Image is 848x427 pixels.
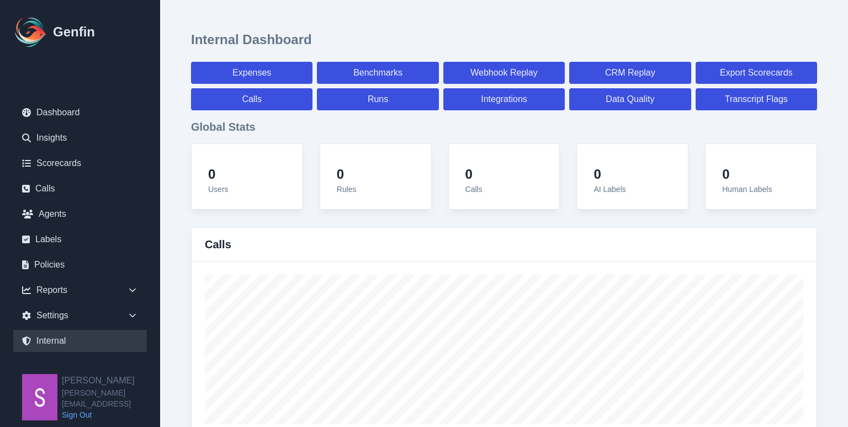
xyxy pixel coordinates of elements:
span: AI Labels [593,185,626,194]
span: Rules [337,185,357,194]
a: Runs [317,88,438,110]
a: Agents [13,203,147,225]
a: Policies [13,254,147,276]
a: Dashboard [13,102,147,124]
h3: Global Stats [191,119,817,135]
a: Data Quality [569,88,691,110]
span: [PERSON_NAME][EMAIL_ADDRESS] [62,387,160,409]
h1: Internal Dashboard [191,31,312,49]
h4: 0 [465,166,483,183]
img: Shane Wey [22,374,57,420]
span: Calls [465,185,483,194]
h4: 0 [208,166,229,183]
a: CRM Replay [569,62,691,84]
a: Webhook Replay [443,62,565,84]
a: Calls [191,88,312,110]
a: Labels [13,228,147,250]
div: Settings [13,305,147,327]
img: Logo [13,14,49,50]
a: Export Scorecards [696,62,817,84]
a: Integrations [443,88,565,110]
h4: 0 [722,166,772,183]
a: Expenses [191,62,312,84]
h3: Calls [205,237,231,252]
a: Calls [13,178,147,200]
h4: 0 [593,166,626,183]
a: Transcript Flags [696,88,817,110]
span: Human Labels [722,185,772,194]
a: Insights [13,127,147,149]
a: Scorecards [13,152,147,174]
h4: 0 [337,166,357,183]
div: Reports [13,279,147,301]
a: Benchmarks [317,62,438,84]
h2: [PERSON_NAME] [62,374,160,387]
a: Sign Out [62,409,160,420]
h1: Genfin [53,23,95,41]
a: Internal [13,330,147,352]
span: Users [208,185,229,194]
